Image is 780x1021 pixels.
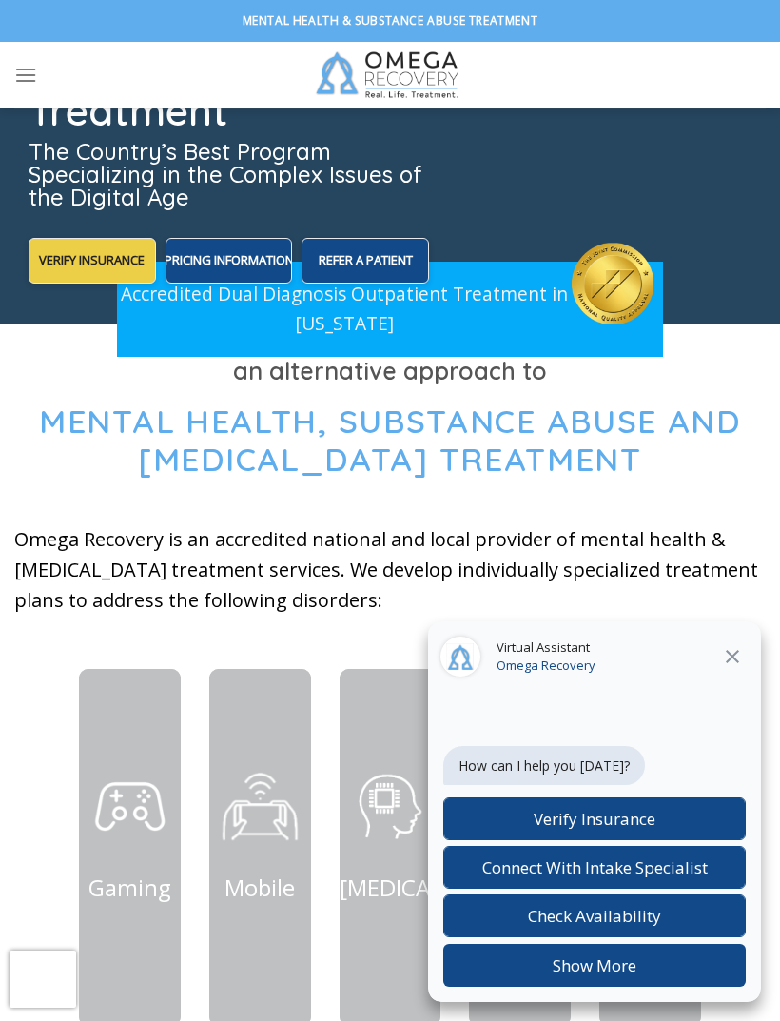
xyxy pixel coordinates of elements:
h3: The Country’s Best Program Specializing in the Complex Issues of the Digital Age [29,140,429,208]
a: [MEDICAL_DATA] [340,872,518,903]
p: Omega Recovery is an accredited national and local provider of mental health & [MEDICAL_DATA] tre... [14,524,766,616]
a: Gaming [88,872,171,903]
span: Mental Health, Substance Abuse and [MEDICAL_DATA] Treatment [39,401,741,481]
h3: an alternative approach to [14,352,766,390]
img: Omega Recovery [307,42,474,108]
p: Accredited Dual Diagnosis Outpatient Treatment in [US_STATE] [117,280,572,338]
a: Mobile [224,872,295,903]
strong: Mental Health & Substance Abuse Treatment [243,12,538,29]
a: Menu [14,51,37,98]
